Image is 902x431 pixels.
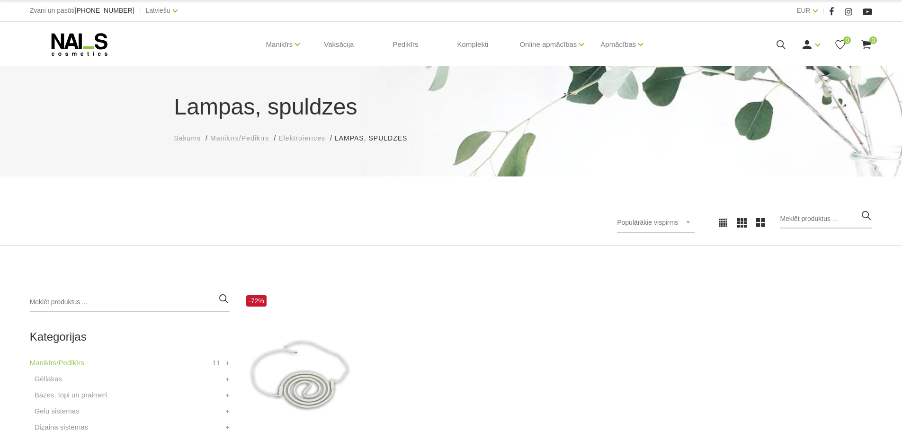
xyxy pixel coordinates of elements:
[225,357,230,369] a: +
[30,357,84,369] a: Manikīrs/Pedikīrs
[246,295,267,307] span: -72%
[860,39,872,51] a: 0
[869,36,877,44] span: 0
[278,133,325,143] a: Elektroierīces
[30,5,134,17] div: Zvani un pasūti
[146,5,170,16] a: Latviešu
[225,389,230,401] a: +
[75,7,134,14] a: [PHONE_NUMBER]
[796,5,811,16] a: EUR
[450,22,496,67] a: Komplekti
[30,293,230,312] input: Meklēt produktus ...
[174,90,728,124] h1: Lampas, spuldzes
[278,134,325,142] span: Elektroierīces
[225,405,230,417] a: +
[212,357,220,369] span: 11
[266,26,293,63] a: Manikīrs
[30,331,230,343] h2: Kategorijas
[617,219,678,226] span: Populārākie vispirms
[600,26,636,63] a: Apmācības
[843,36,851,44] span: 0
[35,405,80,417] a: Gēlu sistēmas
[519,26,577,63] a: Online apmācības
[210,133,269,143] a: Manikīrs/Pedikīrs
[780,210,872,229] input: Meklēt produktus ...
[316,22,361,67] a: Vaksācija
[174,133,201,143] a: Sākums
[35,389,107,401] a: Bāzes, topi un praimeri
[174,134,201,142] span: Sākums
[225,373,230,385] a: +
[210,134,269,142] span: Manikīrs/Pedikīrs
[834,39,846,51] a: 0
[385,22,426,67] a: Pedikīrs
[35,373,62,385] a: Gēllakas
[335,133,417,143] li: Lampas, spuldzes
[139,5,141,17] span: |
[822,5,824,17] span: |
